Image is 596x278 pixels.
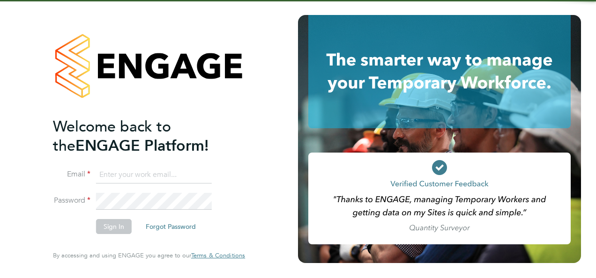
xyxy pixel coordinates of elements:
label: Email [53,169,90,179]
h2: ENGAGE Platform! [53,117,236,155]
a: Terms & Conditions [191,252,245,259]
button: Sign In [96,219,132,234]
input: Enter your work email... [96,167,212,183]
button: Forgot Password [138,219,203,234]
span: Welcome back to the [53,117,171,155]
label: Password [53,196,90,205]
span: By accessing and using ENGAGE you agree to our [53,251,245,259]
